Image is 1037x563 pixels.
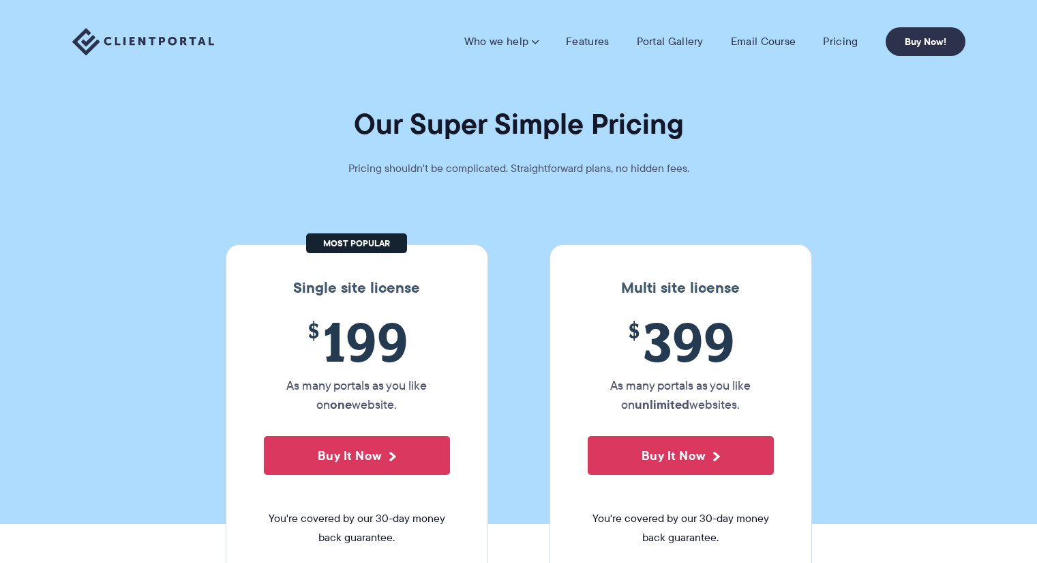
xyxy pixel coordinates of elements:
span: 399 [588,311,774,373]
a: Buy Now! [886,27,965,56]
a: Pricing [823,35,858,48]
a: Email Course [731,35,796,48]
a: Features [566,35,609,48]
h3: Single site license [240,279,474,297]
strong: one [330,395,352,414]
h3: Multi site license [564,279,798,297]
span: You're covered by our 30-day money back guarantee. [588,509,774,547]
button: Buy It Now [588,436,774,475]
span: 199 [264,311,450,373]
p: As many portals as you like on websites. [588,376,774,414]
button: Buy It Now [264,436,450,475]
p: Pricing shouldn't be complicated. Straightforward plans, no hidden fees. [314,159,723,178]
a: Portal Gallery [637,35,704,48]
p: As many portals as you like on website. [264,376,450,414]
strong: unlimited [635,395,689,414]
a: Who we help [464,35,539,48]
span: You're covered by our 30-day money back guarantee. [264,509,450,547]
